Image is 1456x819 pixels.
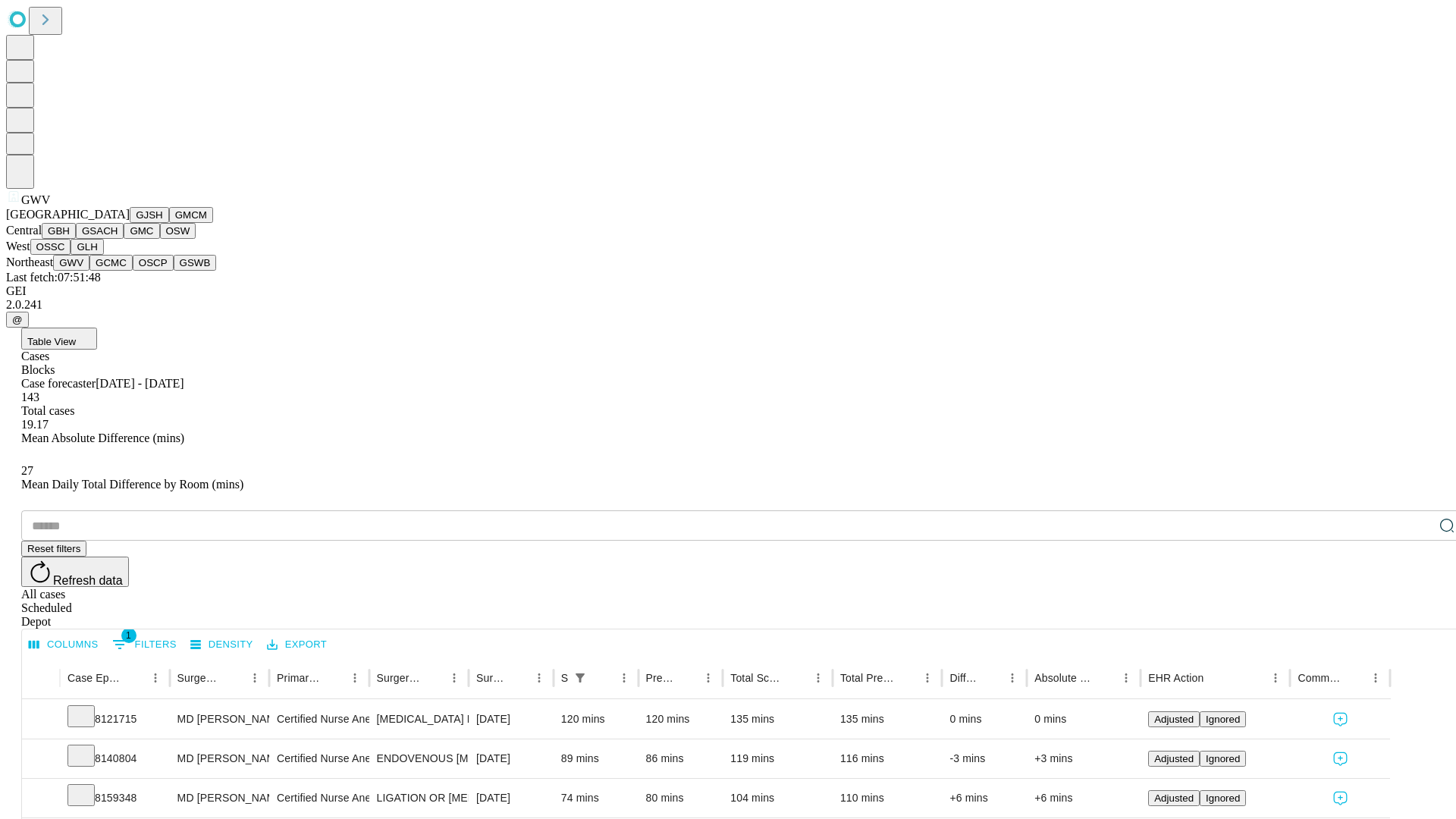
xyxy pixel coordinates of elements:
[949,672,979,684] div: Difference
[949,779,1019,817] div: +6 mins
[6,240,30,253] span: West
[570,667,591,689] div: 1 active filter
[160,223,196,239] button: OSW
[730,739,825,778] div: 119 mins
[71,239,103,255] button: GLH
[21,404,74,417] span: Total cases
[30,707,52,733] button: Expand
[507,667,529,689] button: Sort
[1148,711,1200,727] button: Adjusted
[698,667,719,689] button: Menu
[67,672,122,684] div: Case Epic Id
[1148,672,1203,684] div: EHR Action
[177,739,262,778] div: MD [PERSON_NAME] D Md
[917,667,938,689] button: Menu
[1034,779,1133,817] div: +6 mins
[53,574,123,587] span: Refresh data
[476,739,546,778] div: [DATE]
[177,779,262,817] div: MD [PERSON_NAME] D Md
[277,739,361,778] div: Certified Nurse Anesthetist
[1206,792,1240,804] span: Ignored
[277,672,321,684] div: Primary Service
[476,700,546,739] div: [DATE]
[377,739,461,778] div: ENDOVENOUS [MEDICAL_DATA] THERAPY FIRST VEIN
[1200,790,1246,806] button: Ignored
[177,700,262,739] div: MD [PERSON_NAME] D Md
[30,746,52,773] button: Expand
[561,739,631,778] div: 89 mins
[21,431,184,444] span: Mean Absolute Difference (mins)
[377,672,421,684] div: Surgery Name
[730,672,785,684] div: Total Scheduled Duration
[476,672,506,684] div: Surgery Date
[377,700,461,739] div: [MEDICAL_DATA] PLACEMENT [MEDICAL_DATA], BILATERAL
[840,739,935,778] div: 116 mins
[21,478,243,491] span: Mean Daily Total Difference by Room (mins)
[21,377,96,390] span: Case forecaster
[949,700,1019,739] div: 0 mins
[1002,667,1023,689] button: Menu
[444,667,465,689] button: Menu
[808,667,829,689] button: Menu
[1034,739,1133,778] div: +3 mins
[96,377,184,390] span: [DATE] - [DATE]
[76,223,124,239] button: GSACH
[561,700,631,739] div: 120 mins
[25,633,102,657] button: Select columns
[187,633,257,657] button: Density
[1034,700,1133,739] div: 0 mins
[840,700,935,739] div: 135 mins
[1148,790,1200,806] button: Adjusted
[1206,753,1240,764] span: Ignored
[561,779,631,817] div: 74 mins
[1205,667,1226,689] button: Sort
[6,256,53,268] span: Northeast
[177,672,221,684] div: Surgeon Name
[174,255,217,271] button: GSWB
[1094,667,1116,689] button: Sort
[529,667,550,689] button: Menu
[30,239,71,255] button: OSSC
[6,224,42,237] span: Central
[6,312,29,328] button: @
[646,672,676,684] div: Predicted In Room Duration
[130,207,169,223] button: GJSH
[323,667,344,689] button: Sort
[840,672,895,684] div: Total Predicted Duration
[949,739,1019,778] div: -3 mins
[53,255,89,271] button: GWV
[277,700,361,739] div: Certified Nurse Anesthetist
[570,667,591,689] button: Show filters
[12,314,23,325] span: @
[21,557,129,587] button: Refresh data
[42,223,76,239] button: GBH
[67,700,162,739] div: 8121715
[21,193,50,206] span: GWV
[896,667,917,689] button: Sort
[6,284,1450,298] div: GEI
[108,632,180,657] button: Show filters
[21,464,33,477] span: 27
[6,298,1450,312] div: 2.0.241
[840,779,935,817] div: 110 mins
[1200,711,1246,727] button: Ignored
[1298,672,1341,684] div: Comments
[244,667,265,689] button: Menu
[1116,667,1137,689] button: Menu
[89,255,133,271] button: GCMC
[121,628,136,643] span: 1
[21,418,49,431] span: 19.17
[676,667,698,689] button: Sort
[21,541,86,557] button: Reset filters
[786,667,808,689] button: Sort
[30,786,52,812] button: Expand
[730,700,825,739] div: 135 mins
[344,667,366,689] button: Menu
[1154,753,1194,764] span: Adjusted
[981,667,1002,689] button: Sort
[1365,667,1386,689] button: Menu
[6,208,130,221] span: [GEOGRAPHIC_DATA]
[263,633,331,657] button: Export
[1154,714,1194,725] span: Adjusted
[67,739,162,778] div: 8140804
